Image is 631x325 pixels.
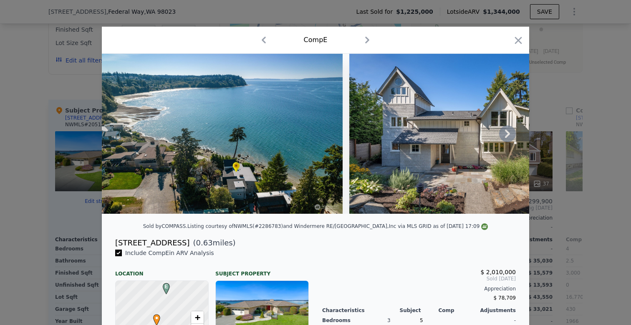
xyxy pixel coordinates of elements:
img: Property Img [102,54,343,214]
div: • [151,314,156,319]
div: E [161,283,166,288]
span: $ 78,709 [494,295,516,301]
span: Include Comp E in ARV Analysis [122,250,217,256]
div: Sold by COMPASS . [143,223,187,229]
span: 0.63 [196,238,213,247]
div: Comp [438,307,477,314]
div: Adjustments [477,307,516,314]
span: $ 2,010,000 [480,269,516,275]
div: [STREET_ADDRESS] [115,237,189,249]
div: Characteristics [322,307,400,314]
img: NWMLS Logo [481,223,488,230]
span: 5 [420,317,423,323]
div: Appreciation [322,285,516,292]
div: Comp E [304,35,328,45]
span: Sold [DATE] [322,275,516,282]
div: Subject [400,307,439,314]
span: + [195,312,200,322]
span: E [161,283,172,290]
div: Subject Property [215,264,309,277]
div: Listing courtesy of NWMLS (#2286783) and Windermere RE/[GEOGRAPHIC_DATA],Inc via MLS GRID as of [... [187,223,488,229]
a: Zoom in [191,311,204,324]
span: ( miles) [189,237,235,249]
span: • [151,312,162,324]
div: Location [115,264,209,277]
img: Property Img [349,54,590,214]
